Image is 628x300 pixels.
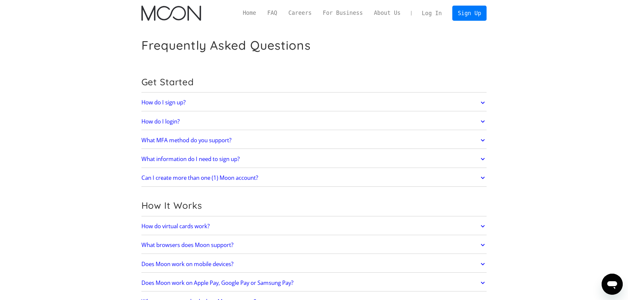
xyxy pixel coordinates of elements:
img: Moon Logo [141,6,201,21]
h2: Can I create more than one (1) Moon account? [141,175,258,181]
a: How do virtual cards work? [141,219,487,233]
a: How do I sign up? [141,96,487,110]
a: About Us [368,9,406,17]
h2: How do I sign up? [141,99,186,106]
a: home [141,6,201,21]
a: Can I create more than one (1) Moon account? [141,171,487,185]
a: Does Moon work on mobile devices? [141,257,487,271]
iframe: Button to launch messaging window [602,274,623,295]
a: What MFA method do you support? [141,133,487,147]
a: Home [237,9,262,17]
a: Does Moon work on Apple Pay, Google Pay or Samsung Pay? [141,276,487,290]
a: For Business [317,9,368,17]
h2: Does Moon work on mobile devices? [141,261,233,267]
h2: How do virtual cards work? [141,223,210,230]
a: What browsers does Moon support? [141,238,487,252]
a: Careers [283,9,317,17]
h2: What information do I need to sign up? [141,156,240,162]
h2: Get Started [141,76,487,88]
h2: What MFA method do you support? [141,137,231,144]
h2: How It Works [141,200,487,211]
h1: Frequently Asked Questions [141,38,311,53]
a: FAQ [262,9,283,17]
a: How do I login? [141,115,487,128]
h2: How do I login? [141,118,180,125]
h2: What browsers does Moon support? [141,242,233,248]
h2: Does Moon work on Apple Pay, Google Pay or Samsung Pay? [141,280,293,286]
a: What information do I need to sign up? [141,152,487,166]
a: Log In [416,6,447,20]
a: Sign Up [452,6,487,20]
